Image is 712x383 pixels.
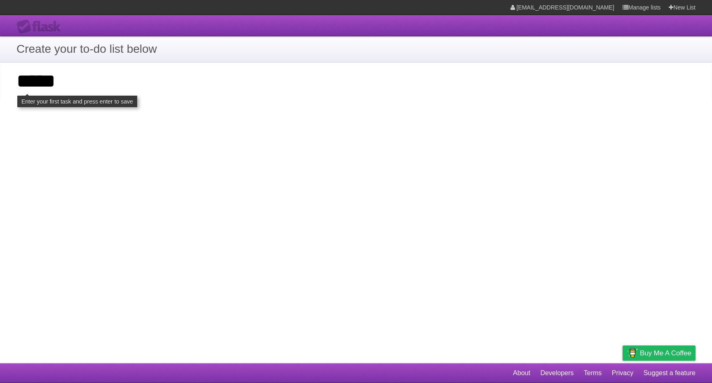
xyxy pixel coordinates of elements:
[513,365,530,381] a: About
[644,365,696,381] a: Suggest a feature
[640,346,691,360] span: Buy me a coffee
[627,346,638,360] img: Buy me a coffee
[16,19,66,34] div: Flask
[584,365,602,381] a: Terms
[612,365,633,381] a: Privacy
[540,365,574,381] a: Developers
[16,40,696,58] h1: Create your to-do list below
[623,345,696,361] a: Buy me a coffee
